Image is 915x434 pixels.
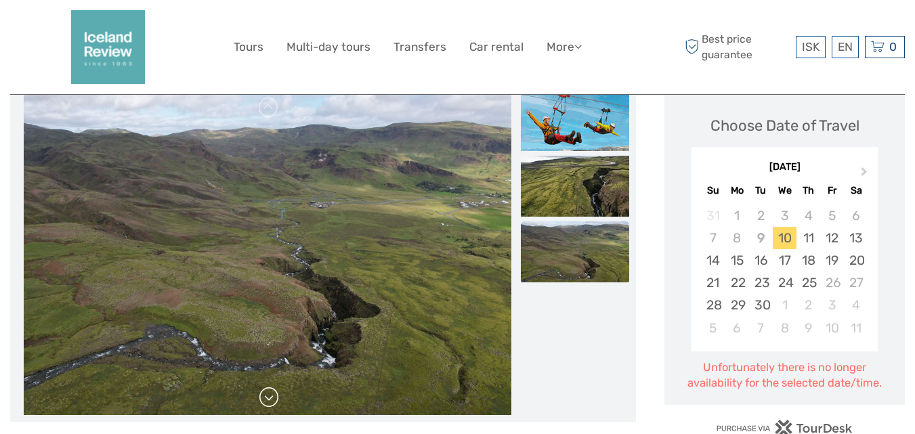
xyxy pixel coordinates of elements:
[796,272,820,294] div: Choose Thursday, September 25th, 2025
[796,249,820,272] div: Choose Thursday, September 18th, 2025
[749,204,773,227] div: Not available Tuesday, September 2nd, 2025
[749,272,773,294] div: Choose Tuesday, September 23rd, 2025
[820,249,844,272] div: Choose Friday, September 19th, 2025
[820,294,844,316] div: Choose Friday, October 3rd, 2025
[701,181,725,200] div: Su
[678,360,891,391] div: Unfortunately there is no longer availability for the selected date/time.
[521,156,629,217] img: e8ee0e53723c4b89bace0b0a8cff6e6b_slider_thumbnail.jpeg
[844,227,868,249] div: Choose Saturday, September 13th, 2025
[547,37,582,57] a: More
[521,90,629,151] img: c60dc3f095ff4fc58cfb39965eb100f4_slider_thumbnail.png
[286,37,370,57] a: Multi-day tours
[691,160,878,175] div: [DATE]
[832,36,859,58] div: EN
[796,227,820,249] div: Choose Thursday, September 11th, 2025
[681,32,792,62] span: Best price guarantee
[156,21,172,37] button: Open LiveChat chat widget
[19,24,153,35] p: We're away right now. Please check back later!
[749,317,773,339] div: Choose Tuesday, October 7th, 2025
[749,227,773,249] div: Not available Tuesday, September 9th, 2025
[820,181,844,200] div: Fr
[773,272,796,294] div: Choose Wednesday, September 24th, 2025
[844,272,868,294] div: Not available Saturday, September 27th, 2025
[725,181,749,200] div: Mo
[71,10,145,84] img: 2352-2242c590-57d0-4cbf-9375-f685811e12ac_logo_big.png
[855,164,876,186] button: Next Month
[802,40,820,53] span: ISK
[725,317,749,339] div: Choose Monday, October 6th, 2025
[393,37,446,57] a: Transfers
[773,294,796,316] div: Choose Wednesday, October 1st, 2025
[725,272,749,294] div: Choose Monday, September 22nd, 2025
[710,115,859,136] div: Choose Date of Travel
[844,294,868,316] div: Choose Saturday, October 4th, 2025
[749,294,773,316] div: Choose Tuesday, September 30th, 2025
[725,294,749,316] div: Choose Monday, September 29th, 2025
[820,272,844,294] div: Not available Friday, September 26th, 2025
[701,272,725,294] div: Choose Sunday, September 21st, 2025
[701,294,725,316] div: Choose Sunday, September 28th, 2025
[725,227,749,249] div: Not available Monday, September 8th, 2025
[796,317,820,339] div: Choose Thursday, October 9th, 2025
[701,317,725,339] div: Choose Sunday, October 5th, 2025
[773,227,796,249] div: Choose Wednesday, September 10th, 2025
[796,294,820,316] div: Choose Thursday, October 2nd, 2025
[773,204,796,227] div: Not available Wednesday, September 3rd, 2025
[725,249,749,272] div: Choose Monday, September 15th, 2025
[887,40,899,53] span: 0
[773,181,796,200] div: We
[725,204,749,227] div: Not available Monday, September 1st, 2025
[469,37,524,57] a: Car rental
[796,204,820,227] div: Not available Thursday, September 4th, 2025
[844,317,868,339] div: Choose Saturday, October 11th, 2025
[820,204,844,227] div: Not available Friday, September 5th, 2025
[820,317,844,339] div: Choose Friday, October 10th, 2025
[234,37,263,57] a: Tours
[696,204,873,339] div: month 2025-09
[701,227,725,249] div: Not available Sunday, September 7th, 2025
[773,249,796,272] div: Choose Wednesday, September 17th, 2025
[701,204,725,227] div: Not available Sunday, August 31st, 2025
[24,90,511,415] img: 7625c8be9fde44da8081dbf9dee062ee_main_slider.jpeg
[773,317,796,339] div: Choose Wednesday, October 8th, 2025
[844,249,868,272] div: Choose Saturday, September 20th, 2025
[796,181,820,200] div: Th
[521,221,629,282] img: 7625c8be9fde44da8081dbf9dee062ee_slider_thumbnail.jpeg
[820,227,844,249] div: Choose Friday, September 12th, 2025
[844,204,868,227] div: Not available Saturday, September 6th, 2025
[701,249,725,272] div: Choose Sunday, September 14th, 2025
[844,181,868,200] div: Sa
[749,181,773,200] div: Tu
[749,249,773,272] div: Choose Tuesday, September 16th, 2025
